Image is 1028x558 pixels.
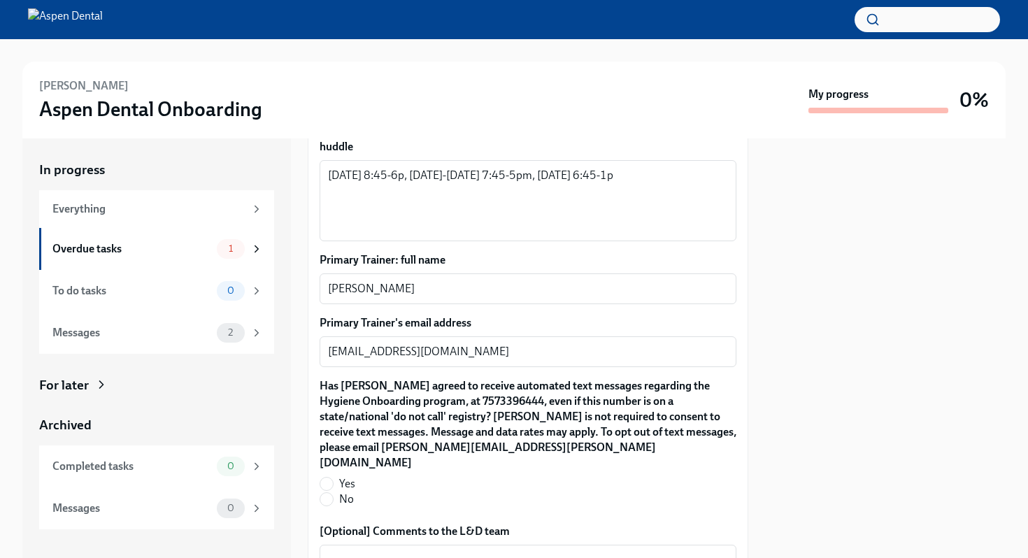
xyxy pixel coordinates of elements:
[39,416,274,434] a: Archived
[808,87,869,102] strong: My progress
[39,487,274,529] a: Messages0
[52,501,211,516] div: Messages
[220,327,241,338] span: 2
[219,461,243,471] span: 0
[52,201,245,217] div: Everything
[328,280,728,297] textarea: [PERSON_NAME]
[320,315,736,331] label: Primary Trainer's email address
[320,124,736,155] label: What are the office hours of this location? Please include the time to be present for huddle
[219,503,243,513] span: 0
[28,8,103,31] img: Aspen Dental
[39,161,274,179] a: In progress
[339,476,355,492] span: Yes
[219,285,243,296] span: 0
[328,343,728,360] textarea: [EMAIL_ADDRESS][DOMAIN_NAME]
[220,243,241,254] span: 1
[52,283,211,299] div: To do tasks
[328,167,728,234] textarea: [DATE] 8:45-6p, [DATE]-[DATE] 7:45-5pm, [DATE] 6:45-1p
[39,376,274,394] a: For later
[339,492,354,507] span: No
[320,524,736,539] label: [Optional] Comments to the L&D team
[320,378,736,471] label: Has [PERSON_NAME] agreed to receive automated text messages regarding the Hygiene Onboarding prog...
[39,78,129,94] h6: [PERSON_NAME]
[52,241,211,257] div: Overdue tasks
[52,325,211,341] div: Messages
[39,445,274,487] a: Completed tasks0
[39,270,274,312] a: To do tasks0
[39,190,274,228] a: Everything
[320,252,736,268] label: Primary Trainer: full name
[52,459,211,474] div: Completed tasks
[39,312,274,354] a: Messages2
[959,87,989,113] h3: 0%
[39,228,274,270] a: Overdue tasks1
[39,376,89,394] div: For later
[39,96,262,122] h3: Aspen Dental Onboarding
